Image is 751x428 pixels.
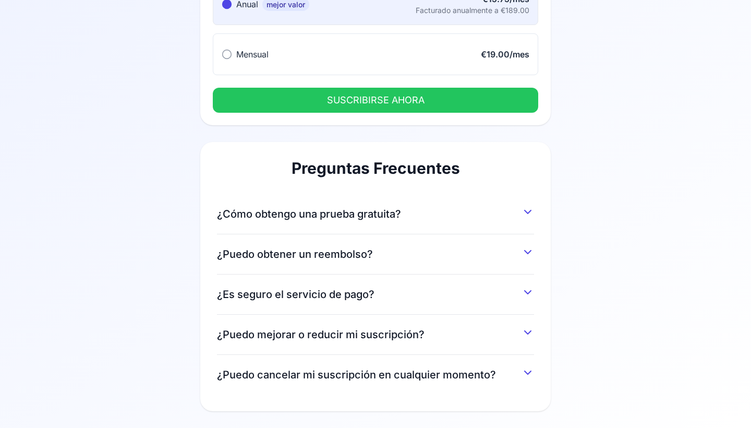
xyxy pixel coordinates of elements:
button: Mensual€19.00/mes [213,33,538,75]
span: ¿Puedo mejorar o reducir mi suscripción? [217,327,425,342]
div: Facturado anualmente a €189.00 [416,5,529,16]
span: ¿Puedo obtener un reembolso? [217,247,373,261]
span: ¿Es seguro el servicio de pago? [217,287,374,302]
button: ¿Cómo obtengo una prueba gratuita? [217,203,534,221]
span: ¿Puedo cancelar mi suscripción en cualquier momento? [217,367,496,382]
span: ¿Cómo obtengo una prueba gratuita? [217,207,401,221]
h2: Preguntas Frecuentes [217,159,534,177]
button: SUSCRIBIRSE AHORA [213,88,538,113]
button: ¿Es seguro el servicio de pago? [217,283,534,302]
button: ¿Puedo obtener un reembolso? [217,243,534,261]
div: €19.00/mes [481,48,529,61]
button: ¿Puedo mejorar o reducir mi suscripción? [217,323,534,342]
button: ¿Puedo cancelar mi suscripción en cualquier momento? [217,363,534,382]
span: Mensual [236,49,269,60]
